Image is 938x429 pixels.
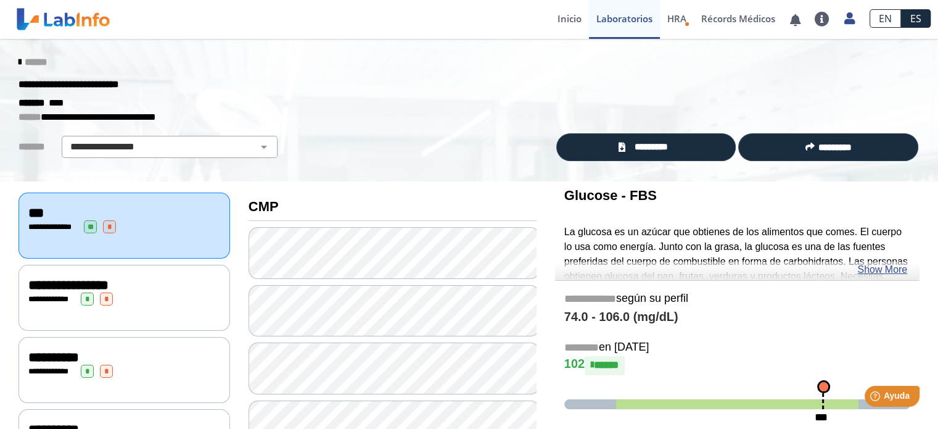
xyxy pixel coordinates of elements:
[857,262,907,277] a: Show More
[564,188,657,203] b: Glucose - FBS
[828,381,924,415] iframe: Help widget launcher
[564,341,910,355] h5: en [DATE]
[564,225,910,328] p: La glucosa es un azúcar que obtienes de los alimentos que comes. El cuerpo lo usa como energía. J...
[249,199,279,214] b: CMP
[564,292,910,306] h5: según su perfil
[870,9,901,28] a: EN
[564,310,910,325] h4: 74.0 - 106.0 (mg/dL)
[901,9,931,28] a: ES
[667,12,686,25] span: HRA
[564,356,910,375] h4: 102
